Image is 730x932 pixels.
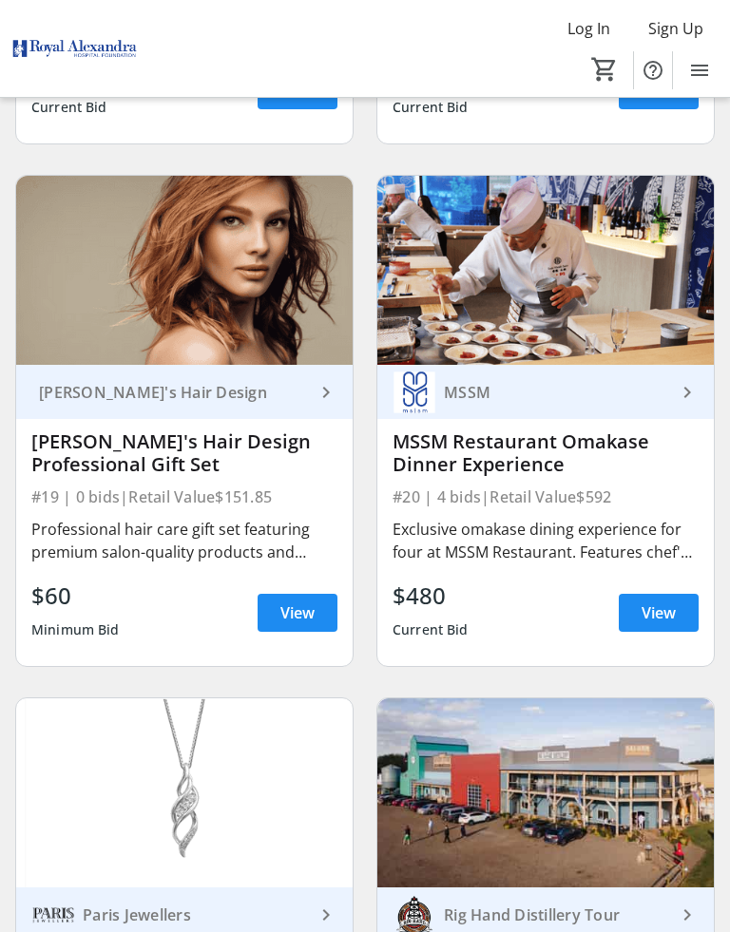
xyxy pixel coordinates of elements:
[11,13,138,85] img: Royal Alexandra Hospital Foundation's Logo
[377,698,714,887] img: Rig Hand Distillery Private Group Tour
[393,430,699,476] div: MSSM Restaurant Omakase Dinner Experience
[633,13,719,44] button: Sign Up
[634,51,672,89] button: Help
[552,13,625,44] button: Log In
[258,71,337,109] a: View
[393,518,699,563] div: Exclusive omakase dining experience for four at MSSM Restaurant. Features chef's selection tastin...
[393,371,436,414] img: MSSM
[377,365,714,419] a: MSSMMSSM
[567,17,610,40] span: Log In
[75,905,315,924] div: Paris Jewellers
[31,383,315,402] div: [PERSON_NAME]'s Hair Design
[681,51,719,89] button: Menu
[16,365,353,419] a: [PERSON_NAME]'s Hair Design
[280,601,315,624] span: View
[619,71,699,109] a: View
[31,90,107,124] div: Current Bid
[16,698,353,887] img: 0.4 Carat Diamond Silver Necklace
[16,176,353,365] img: Martini's Hair Design Professional Gift Set
[393,484,699,510] div: #20 | 4 bids | Retail Value $592
[436,383,676,402] div: MSSM
[393,613,469,647] div: Current Bid
[377,176,714,365] img: MSSM Restaurant Omakase Dinner Experience
[587,52,622,86] button: Cart
[31,613,120,647] div: Minimum Bid
[258,594,337,632] a: View
[676,903,699,926] mat-icon: keyboard_arrow_right
[31,518,337,563] div: Professional hair care gift set featuring premium salon-quality products and styling tools. Inclu...
[315,903,337,926] mat-icon: keyboard_arrow_right
[393,579,469,613] div: $480
[315,381,337,404] mat-icon: keyboard_arrow_right
[31,484,337,510] div: #19 | 0 bids | Retail Value $151.85
[393,90,469,124] div: Current Bid
[31,430,337,476] div: [PERSON_NAME]'s Hair Design Professional Gift Set
[436,905,676,924] div: Rig Hand Distillery Tour
[642,601,676,624] span: View
[648,17,703,40] span: Sign Up
[31,579,120,613] div: $60
[676,381,699,404] mat-icon: keyboard_arrow_right
[619,594,699,632] a: View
